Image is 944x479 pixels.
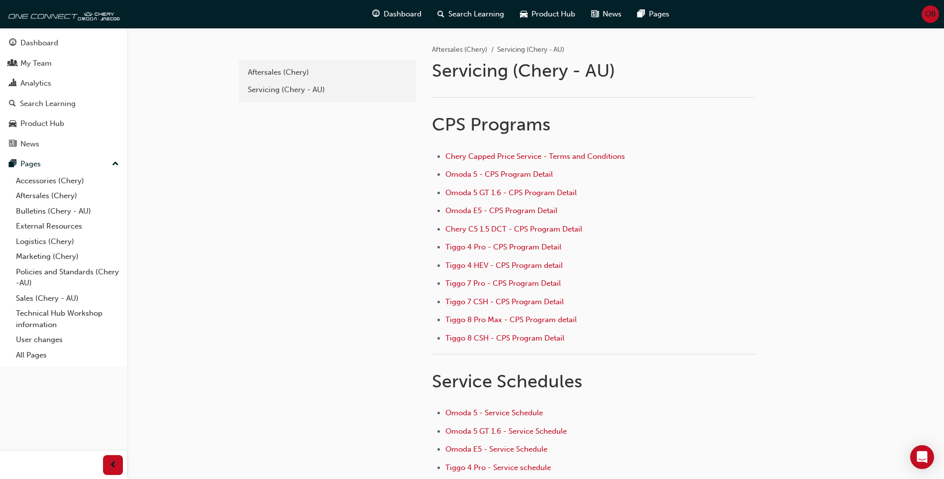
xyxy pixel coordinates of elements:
[512,4,583,24] a: car-iconProduct Hub
[12,204,123,219] a: Bulletins (Chery - AU)
[531,8,575,20] span: Product Hub
[20,98,76,110] div: Search Learning
[445,188,577,197] a: Omoda 5 GT 1.6 - CPS Program Detail
[12,306,123,332] a: Technical Hub Workshop information
[445,297,564,306] a: Tiggo 7 CSH - CPS Program Detail
[364,4,429,24] a: guage-iconDashboard
[448,8,504,20] span: Search Learning
[243,64,412,81] a: Aftersales (Chery)
[20,58,52,69] div: My Team
[248,67,407,78] div: Aftersales (Chery)
[384,8,421,20] span: Dashboard
[109,459,117,472] span: prev-icon
[429,4,512,24] a: search-iconSearch Learning
[9,59,16,68] span: people-icon
[20,37,58,49] div: Dashboard
[20,118,64,129] div: Product Hub
[12,234,123,249] a: Logistics (Chery)
[9,100,16,109] span: search-icon
[445,463,551,472] a: Tiggo 4 Pro - Service schedule
[372,8,380,20] span: guage-icon
[9,39,16,48] span: guage-icon
[432,370,582,392] span: Service Schedules
[445,408,543,417] a: Omoda 5 - Service Schedule
[445,315,577,324] a: Tiggo 8 Pro Max - CPS Program detail
[910,445,934,469] div: Open Intercom Messenger
[4,115,123,133] a: Product Hub
[9,120,16,128] span: car-icon
[637,8,645,20] span: pages-icon
[445,261,563,270] a: Tiggo 4 HEV - CPS Program detail
[9,79,16,88] span: chart-icon
[445,170,553,179] a: Omoda 5 - CPS Program Detail
[12,173,123,189] a: Accessories (Chery)
[12,291,123,306] a: Sales (Chery - AU)
[629,4,677,24] a: pages-iconPages
[497,44,564,56] li: Servicing (Chery - AU)
[4,74,123,93] a: Analytics
[649,8,669,20] span: Pages
[603,8,622,20] span: News
[112,158,119,171] span: up-icon
[437,8,444,20] span: search-icon
[12,188,123,204] a: Aftersales (Chery)
[243,81,412,99] a: Servicing (Chery - AU)
[445,279,561,288] a: Tiggo 7 Pro - CPS Program Detail
[20,78,51,89] div: Analytics
[248,84,407,96] div: Servicing (Chery - AU)
[432,114,550,135] span: CPS Programs
[445,225,582,234] a: Chery C5 1.5 DCT - CPS Program Detail
[445,427,567,436] a: Omoda 5 GT 1.6 - Service Schedule
[20,138,39,150] div: News
[12,332,123,348] a: User changes
[12,264,123,291] a: Policies and Standards (Chery -AU)
[12,219,123,234] a: External Resources
[583,4,629,24] a: news-iconNews
[4,95,123,113] a: Search Learning
[432,60,758,82] h1: Servicing (Chery - AU)
[445,445,547,454] a: Omoda E5 - Service Schedule
[20,158,41,170] div: Pages
[5,4,119,24] img: oneconnect
[432,45,487,54] a: Aftersales (Chery)
[4,155,123,173] button: Pages
[4,34,123,52] a: Dashboard
[445,334,564,343] a: Tiggo 8 CSH - CPS Program Detail
[12,249,123,264] a: Marketing (Chery)
[520,8,527,20] span: car-icon
[12,348,123,363] a: All Pages
[4,32,123,155] button: DashboardMy TeamAnalyticsSearch LearningProduct HubNews
[591,8,599,20] span: news-icon
[9,140,16,149] span: news-icon
[4,135,123,153] a: News
[445,242,561,251] a: Tiggo 4 Pro - CPS Program Detail
[9,160,16,169] span: pages-icon
[925,8,936,20] span: OB
[922,5,939,23] button: OB
[4,54,123,73] a: My Team
[445,206,557,215] a: Omoda E5 - CPS Program Detail
[445,152,625,161] a: Chery Capped Price Service - Terms and Conditions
